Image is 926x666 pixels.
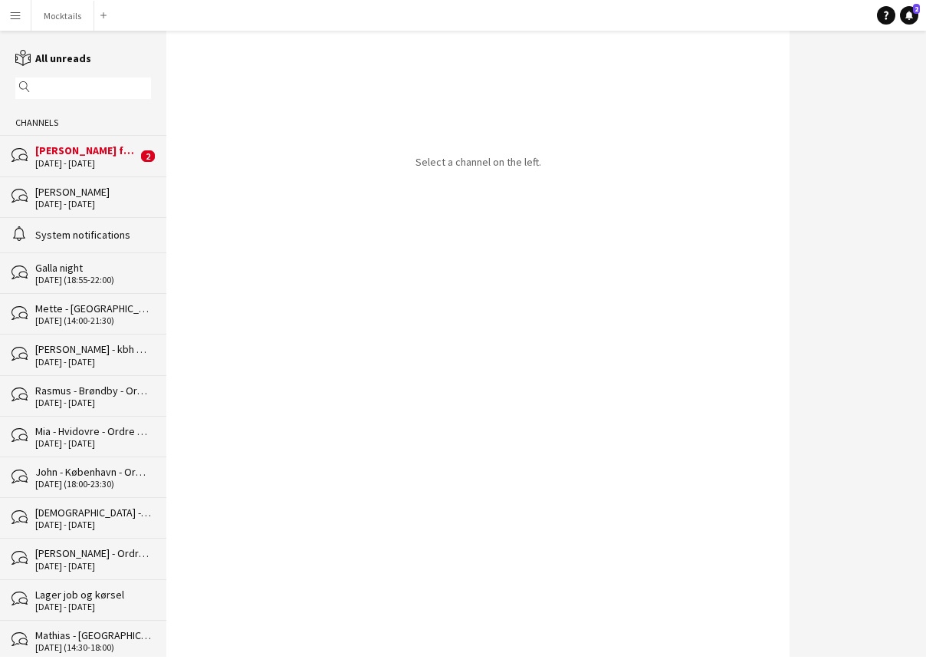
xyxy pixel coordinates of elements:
[35,479,151,490] div: [DATE] (18:00-23:30)
[35,275,151,285] div: [DATE] (18:55-22:00)
[141,150,155,162] span: 2
[35,302,151,315] div: Mette - [GEOGRAPHIC_DATA] - Ordre Nr. 16298
[35,546,151,560] div: [PERSON_NAME] - Ordre Nr. 15128
[35,199,151,209] div: [DATE] - [DATE]
[35,143,137,157] div: [PERSON_NAME] fra [GEOGRAPHIC_DATA] til [GEOGRAPHIC_DATA]
[35,628,151,642] div: Mathias - [GEOGRAPHIC_DATA] - Ordre Nr. 15889
[35,357,151,368] div: [DATE] - [DATE]
[35,397,151,408] div: [DATE] - [DATE]
[35,588,151,602] div: Lager job og kørsel
[913,4,920,14] span: 2
[35,561,151,572] div: [DATE] - [DATE]
[31,1,94,31] button: Mocktails
[35,158,137,169] div: [DATE] - [DATE]
[35,642,151,653] div: [DATE] (14:30-18:00)
[900,6,918,25] a: 2
[35,424,151,438] div: Mia - Hvidovre - Ordre Nr. 16370
[35,602,151,612] div: [DATE] - [DATE]
[35,506,151,519] div: [DEMOGRAPHIC_DATA] - Svendborg - Ordre Nr. 12836
[15,51,91,65] a: All unreads
[35,519,151,530] div: [DATE] - [DATE]
[35,261,151,275] div: Galla night
[35,384,151,397] div: Rasmus - Brøndby - Ordre Nr. 16259
[415,155,541,169] p: Select a channel on the left.
[35,465,151,479] div: John - København - Ordre Nr. 14995
[35,185,151,199] div: [PERSON_NAME]
[35,342,151,356] div: [PERSON_NAME] - kbh kørsel til location - Ordre Nr. 15871
[35,228,151,242] div: System notifications
[35,438,151,449] div: [DATE] - [DATE]
[35,315,151,326] div: [DATE] (14:00-21:30)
